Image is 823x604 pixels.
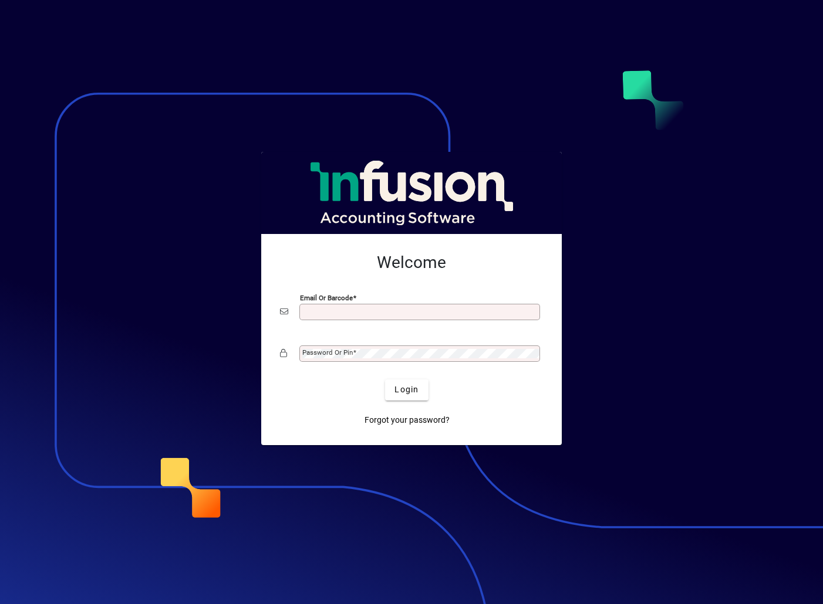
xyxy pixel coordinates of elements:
[280,253,543,273] h2: Welcome
[360,410,454,431] a: Forgot your password?
[365,414,450,426] span: Forgot your password?
[394,384,419,396] span: Login
[302,348,353,357] mat-label: Password or Pin
[385,379,428,401] button: Login
[300,293,353,301] mat-label: Email or Barcode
